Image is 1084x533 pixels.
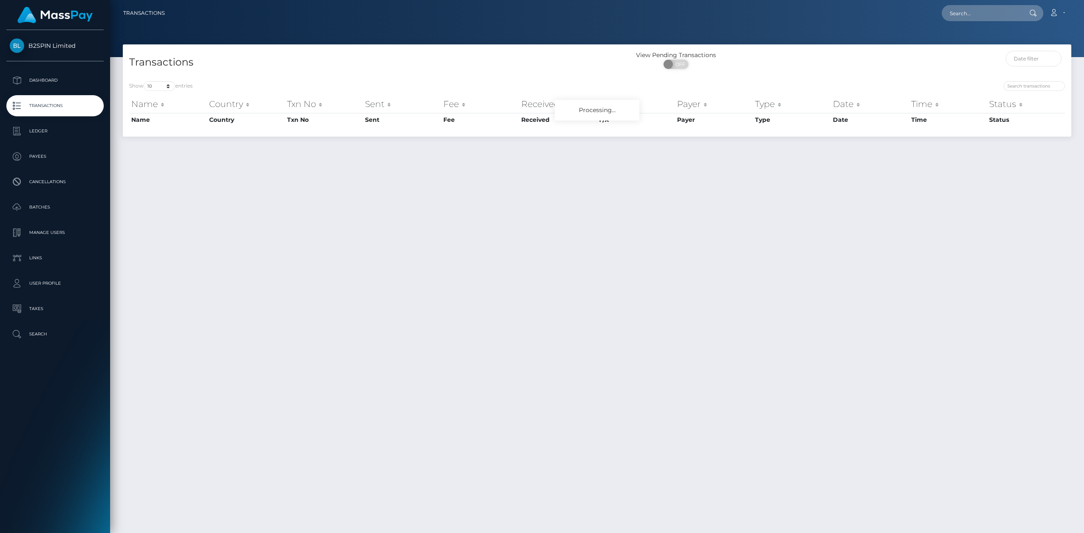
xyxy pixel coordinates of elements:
p: User Profile [10,277,100,290]
p: Cancellations [10,176,100,188]
input: Search transactions [1004,81,1065,91]
th: Received [519,113,597,126]
a: Transactions [6,95,104,116]
th: Fee [441,113,519,126]
th: Country [207,113,285,126]
p: Manage Users [10,226,100,239]
label: Show entries [129,81,193,91]
th: Date [831,113,909,126]
th: Name [129,113,207,126]
th: Date [831,96,909,113]
th: Status [987,113,1065,126]
a: Links [6,247,104,269]
a: Dashboard [6,70,104,91]
p: Ledger [10,125,100,137]
span: B2SPIN Limited [6,42,104,49]
th: Payer [675,113,753,126]
img: B2SPIN Limited [10,38,24,53]
span: OFF [668,60,689,69]
h4: Transactions [129,55,591,70]
th: Time [909,113,987,126]
p: Taxes [10,302,100,315]
th: Txn No [285,96,363,113]
th: Time [909,96,987,113]
div: View Pending Transactions [597,51,755,60]
a: Manage Users [6,222,104,243]
input: Date filter [1006,51,1062,66]
a: Transactions [123,4,165,22]
a: Taxes [6,298,104,319]
a: Payees [6,146,104,167]
th: Received [519,96,597,113]
th: Status [987,96,1065,113]
a: User Profile [6,273,104,294]
p: Transactions [10,99,100,112]
a: Batches [6,197,104,218]
p: Payees [10,150,100,163]
th: Type [753,113,831,126]
th: Sent [363,113,441,126]
a: Cancellations [6,171,104,192]
select: Showentries [144,81,175,91]
p: Links [10,252,100,264]
th: Payer [675,96,753,113]
th: Name [129,96,207,113]
p: Batches [10,201,100,214]
th: Sent [363,96,441,113]
p: Search [10,328,100,341]
input: Search... [942,5,1021,21]
th: Fee [441,96,519,113]
th: F/X [597,96,675,113]
div: Processing... [555,100,639,121]
img: MassPay Logo [17,7,93,23]
a: Search [6,324,104,345]
p: Dashboard [10,74,100,87]
th: Type [753,96,831,113]
th: Txn No [285,113,363,126]
th: Country [207,96,285,113]
a: Ledger [6,121,104,142]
